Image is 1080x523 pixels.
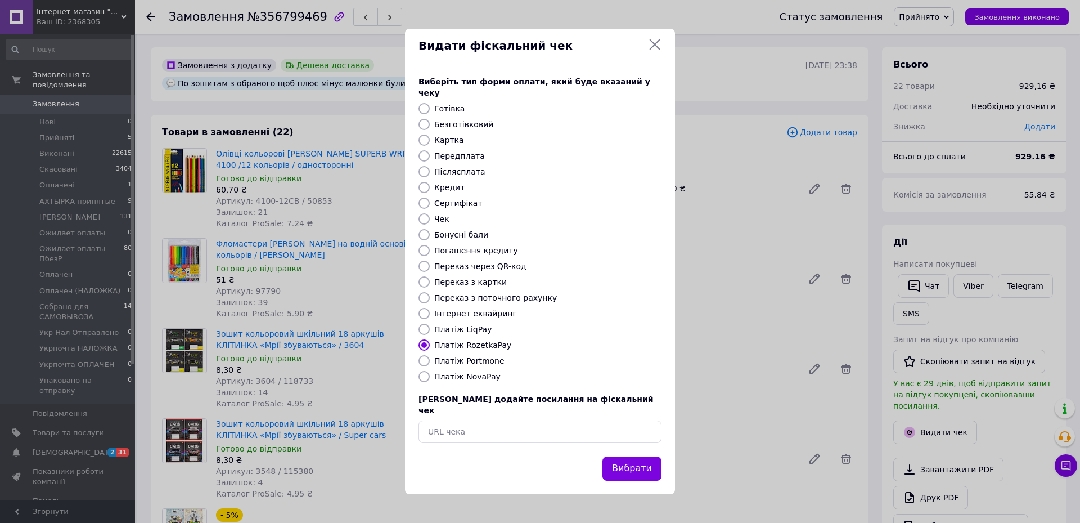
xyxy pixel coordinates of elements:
[434,151,485,160] label: Передплата
[418,38,643,54] span: Видати фіскальний чек
[434,309,517,318] label: Інтернет еквайринг
[434,341,511,350] label: Платіж RozetkaPay
[418,77,650,97] span: Виберіть тип форми оплати, який буде вказаний у чеку
[434,293,557,302] label: Переказ з поточного рахунку
[434,199,483,208] label: Сертифікат
[418,395,654,415] span: [PERSON_NAME] додайте посилання на фіскальний чек
[434,262,526,271] label: Переказ через QR-код
[434,246,518,255] label: Погашення кредиту
[418,421,661,443] input: URL чека
[434,136,464,145] label: Картка
[434,230,488,239] label: Бонусні бали
[434,214,449,223] label: Чек
[434,104,465,113] label: Готівка
[434,183,465,192] label: Кредит
[602,457,661,481] button: Вибрати
[434,325,492,334] label: Платіж LiqPay
[434,356,505,365] label: Платіж Portmone
[434,372,501,381] label: Платіж NovaPay
[434,120,493,129] label: Безготівковий
[434,278,507,287] label: Переказ з картки
[434,167,485,176] label: Післясплата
